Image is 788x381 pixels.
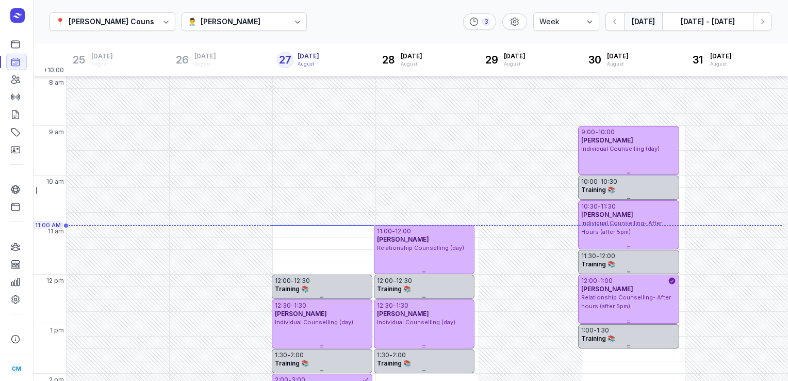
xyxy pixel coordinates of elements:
[35,221,61,229] span: 11:00 AM
[275,359,309,367] span: Training 📚
[581,202,598,211] div: 10:30
[607,52,629,60] span: [DATE]
[504,52,526,60] span: [DATE]
[46,277,64,285] span: 12 pm
[377,301,393,310] div: 12:30
[581,211,633,218] span: [PERSON_NAME]
[596,252,599,260] div: -
[275,301,291,310] div: 12:30
[377,227,392,235] div: 11:00
[581,260,615,268] span: Training 📚
[598,202,601,211] div: -
[581,252,596,260] div: 11:30
[396,301,408,310] div: 1:30
[581,326,594,335] div: 1:00
[600,277,613,285] div: 1:00
[581,285,633,293] span: [PERSON_NAME]
[188,15,196,28] div: 👨‍⚕️
[194,60,216,68] div: August
[377,359,411,367] span: Training 📚
[624,12,662,31] button: [DATE]
[377,235,429,243] span: [PERSON_NAME]
[581,294,671,310] span: Relationship Counselling- After hours (after 5pm)
[43,66,66,76] span: +10:00
[275,285,309,293] span: Training 📚
[586,52,603,68] div: 30
[69,15,174,28] div: [PERSON_NAME] Counselling
[298,60,319,68] div: August
[377,310,429,317] span: [PERSON_NAME]
[607,60,629,68] div: August
[377,351,389,359] div: 1:30
[581,145,660,152] span: Individual Counselling (day)
[56,15,64,28] div: 📍
[49,128,64,136] span: 9 am
[49,78,64,87] span: 8 am
[504,60,526,68] div: August
[598,178,601,186] div: -
[377,319,455,326] span: Individual Counselling (day)
[377,285,411,293] span: Training 📚
[581,335,615,342] span: Training 📚
[294,277,310,285] div: 12:30
[594,326,597,335] div: -
[377,277,393,285] div: 12:00
[71,52,87,68] div: 25
[291,277,294,285] div: -
[48,227,64,235] span: 11 am
[392,227,395,235] div: -
[275,351,287,359] div: 1:30
[689,52,706,68] div: 31
[482,18,490,26] div: 3
[581,219,662,235] span: Individual Counselling- After Hours (after 5pm)
[601,202,616,211] div: 11:30
[91,52,113,60] span: [DATE]
[277,52,293,68] div: 27
[287,351,290,359] div: -
[595,128,598,136] div: -
[393,301,396,310] div: -
[275,277,291,285] div: 12:00
[598,128,615,136] div: 10:00
[290,351,304,359] div: 2:00
[194,52,216,60] span: [DATE]
[380,52,397,68] div: 28
[12,362,21,375] span: CM
[401,52,422,60] span: [DATE]
[662,12,753,31] button: [DATE] - [DATE]
[201,15,260,28] div: [PERSON_NAME]
[601,178,617,186] div: 10:30
[294,301,306,310] div: 1:30
[581,136,633,144] span: [PERSON_NAME]
[275,310,327,317] span: [PERSON_NAME]
[174,52,190,68] div: 26
[396,277,412,285] div: 12:30
[275,319,353,326] span: Individual Counselling (day)
[581,128,595,136] div: 9:00
[389,351,392,359] div: -
[291,301,294,310] div: -
[401,60,422,68] div: August
[710,60,732,68] div: August
[91,60,113,68] div: August
[581,277,597,285] div: 12:00
[599,252,615,260] div: 12:00
[395,227,411,235] div: 12:00
[377,244,464,251] span: Relationship Counselling (day)
[50,326,64,335] span: 1 pm
[46,178,64,186] span: 10 am
[393,277,396,285] div: -
[581,178,598,186] div: 10:00
[710,52,732,60] span: [DATE]
[597,277,600,285] div: -
[597,326,609,335] div: 1:30
[483,52,500,68] div: 29
[298,52,319,60] span: [DATE]
[392,351,406,359] div: 2:00
[581,186,615,194] span: Training 📚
